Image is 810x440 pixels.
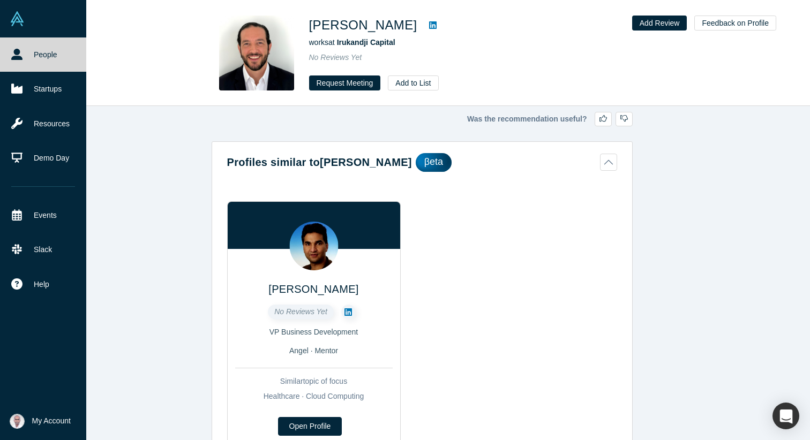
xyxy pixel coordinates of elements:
a: Irukandji Capital [337,38,395,47]
img: Vetri Venthan Elango's Account [10,414,25,429]
h2: Profiles similar to [PERSON_NAME] [227,154,412,170]
span: Help [34,279,49,290]
a: [PERSON_NAME] [268,283,358,295]
img: Alchemist Vault Logo [10,11,25,26]
span: My Account [32,415,71,427]
button: Request Meeting [309,75,381,90]
button: Profiles similar to[PERSON_NAME]βeta [227,153,617,172]
span: works at [309,38,395,47]
button: My Account [10,414,71,429]
a: Open Profile [278,417,342,436]
span: VP Business Development [269,328,358,336]
button: Add to List [388,75,438,90]
span: Healthcare · Cloud Computing [264,392,364,400]
img: Enrico Carbone's Profile Image [219,16,294,90]
div: βeta [416,153,452,172]
div: Was the recommendation useful? [212,112,633,126]
span: No Reviews Yet [274,307,327,316]
span: No Reviews Yet [309,53,362,62]
div: Similar topic of focus [235,376,393,387]
h1: [PERSON_NAME] [309,16,417,35]
div: Angel · Mentor [235,345,393,356]
img: Bidyut Parruck's Profile Image [289,222,338,270]
button: Feedback on Profile [694,16,776,31]
button: Add Review [632,16,687,31]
